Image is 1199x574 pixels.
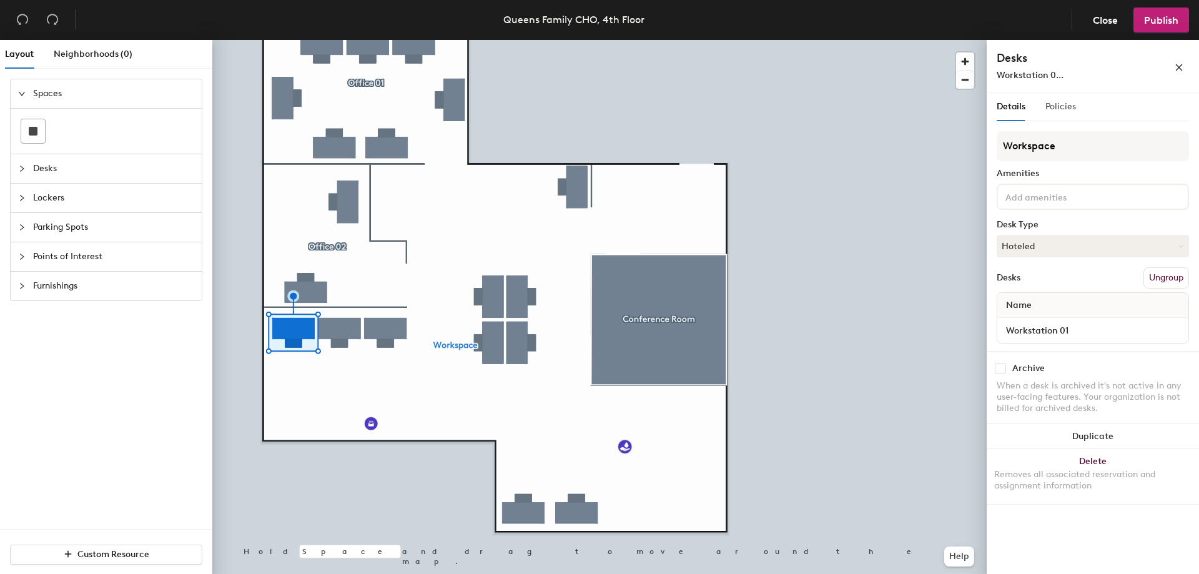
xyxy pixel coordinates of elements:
[1045,101,1076,112] span: Policies
[987,449,1199,504] button: DeleteRemoves all associated reservation and assignment information
[5,49,34,59] span: Layout
[1144,14,1178,26] span: Publish
[18,224,26,231] span: collapsed
[997,235,1189,257] button: Hoteled
[33,154,194,183] span: Desks
[997,50,1134,66] h4: Desks
[16,13,29,26] span: undo
[1093,14,1118,26] span: Close
[1012,364,1045,374] div: Archive
[33,242,194,271] span: Points of Interest
[997,380,1189,414] div: When a desk is archived it's not active in any user-facing features. Your organization is not bil...
[1082,7,1128,32] button: Close
[1133,7,1189,32] button: Publish
[1000,294,1038,317] span: Name
[40,7,65,32] button: Redo (⌘ + ⇧ + Z)
[987,424,1199,449] button: Duplicate
[77,549,149,560] span: Custom Resource
[54,49,132,59] span: Neighborhoods (0)
[997,169,1189,179] div: Amenities
[1143,267,1189,289] button: Ungroup
[997,101,1025,112] span: Details
[1000,322,1186,339] input: Unnamed desk
[997,220,1189,230] div: Desk Type
[33,213,194,242] span: Parking Spots
[18,282,26,290] span: collapsed
[994,469,1192,492] div: Removes all associated reservation and assignment information
[18,194,26,202] span: collapsed
[33,272,194,300] span: Furnishings
[33,184,194,212] span: Lockers
[503,12,644,27] div: Queens Family CHO, 4th Floor
[18,90,26,97] span: expanded
[10,545,202,565] button: Custom Resource
[18,253,26,260] span: collapsed
[33,79,194,108] span: Spaces
[944,547,974,567] button: Help
[1003,189,1115,204] input: Add amenities
[10,7,35,32] button: Undo (⌘ + Z)
[997,70,1063,81] span: Workstation 0...
[18,165,26,172] span: collapsed
[997,273,1020,283] div: Desks
[1175,63,1183,72] span: close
